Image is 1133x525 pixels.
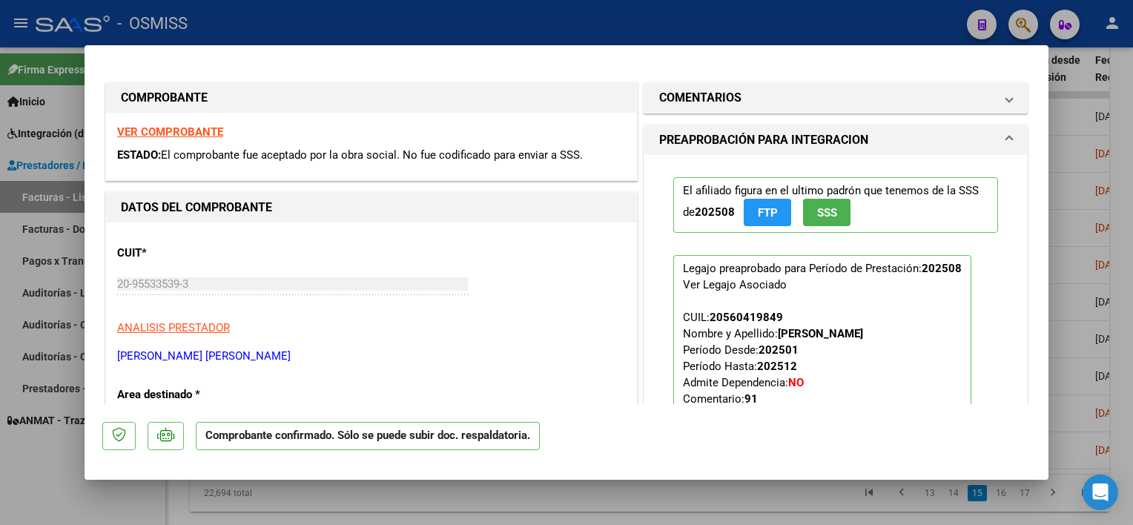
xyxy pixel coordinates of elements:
mat-expansion-panel-header: PREAPROBACIÓN PARA INTEGRACION [644,125,1027,155]
p: Comprobante confirmado. Sólo se puede subir doc. respaldatoria. [196,422,540,451]
p: Legajo preaprobado para Período de Prestación: [673,255,971,414]
h1: PREAPROBACIÓN PARA INTEGRACION [659,131,868,149]
a: VER COMPROBANTE [117,125,223,139]
button: FTP [744,199,791,226]
div: PREAPROBACIÓN PARA INTEGRACION [644,155,1027,448]
strong: 202508 [922,262,962,275]
span: SSS [817,206,837,219]
span: ESTADO: [117,148,161,162]
p: Area destinado * [117,386,270,403]
h1: COMENTARIOS [659,89,741,107]
strong: DATOS DEL COMPROBANTE [121,200,272,214]
span: CUIL: Nombre y Apellido: Período Desde: Período Hasta: Admite Dependencia: [683,311,863,406]
strong: 202512 [757,360,797,373]
p: [PERSON_NAME] [PERSON_NAME] [117,348,626,365]
strong: 202508 [695,205,735,219]
span: Comentario: [683,392,758,406]
span: El comprobante fue aceptado por la obra social. No fue codificado para enviar a SSS. [161,148,583,162]
div: Open Intercom Messenger [1083,475,1118,510]
button: SSS [803,199,850,226]
p: CUIT [117,245,270,262]
div: 20560419849 [710,309,783,326]
p: El afiliado figura en el ultimo padrón que tenemos de la SSS de [673,177,998,233]
strong: [PERSON_NAME] [778,327,863,340]
strong: COMPROBANTE [121,90,208,105]
strong: 91 [744,392,758,406]
strong: 202501 [759,343,799,357]
strong: NO [788,376,804,389]
span: ANALISIS PRESTADOR [117,321,230,334]
div: Ver Legajo Asociado [683,277,787,293]
mat-expansion-panel-header: COMENTARIOS [644,83,1027,113]
span: FTP [758,206,778,219]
